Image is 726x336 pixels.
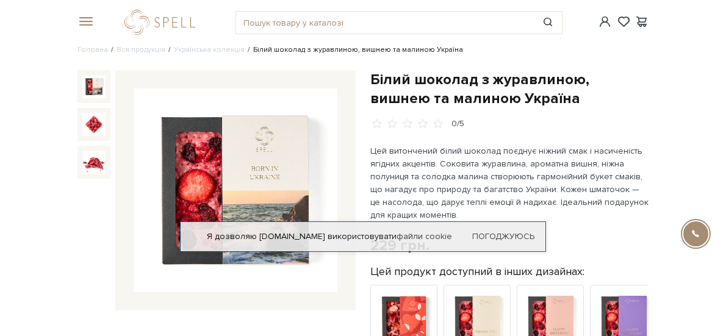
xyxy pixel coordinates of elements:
[397,231,452,241] a: файли cookie
[472,231,534,242] a: Погоджуюсь
[134,88,337,292] img: Білий шоколад з журавлиною, вишнею та малиною Україна
[370,70,649,108] h1: Білий шоколад з журавлиною, вишнею та малиною Україна
[370,145,649,221] p: Цей витончений білий шоколад поєднує ніжний смак і насиченість ягідних акцентів. Соковита журавли...
[82,151,106,174] img: Білий шоколад з журавлиною, вишнею та малиною Україна
[236,12,534,34] input: Пошук товару у каталозі
[124,10,201,35] a: logo
[174,45,245,54] a: Українська колекція
[117,45,165,54] a: Вся продукція
[370,265,584,279] label: Цей продукт доступний в інших дизайнах:
[77,45,108,54] a: Головна
[82,113,106,136] img: Білий шоколад з журавлиною, вишнею та малиною Україна
[82,75,106,98] img: Білий шоколад з журавлиною, вишнею та малиною Україна
[451,118,464,130] div: 0/5
[181,231,545,242] div: Я дозволяю [DOMAIN_NAME] використовувати
[245,45,463,55] li: Білий шоколад з журавлиною, вишнею та малиною Україна
[534,12,562,34] button: Пошук товару у каталозі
